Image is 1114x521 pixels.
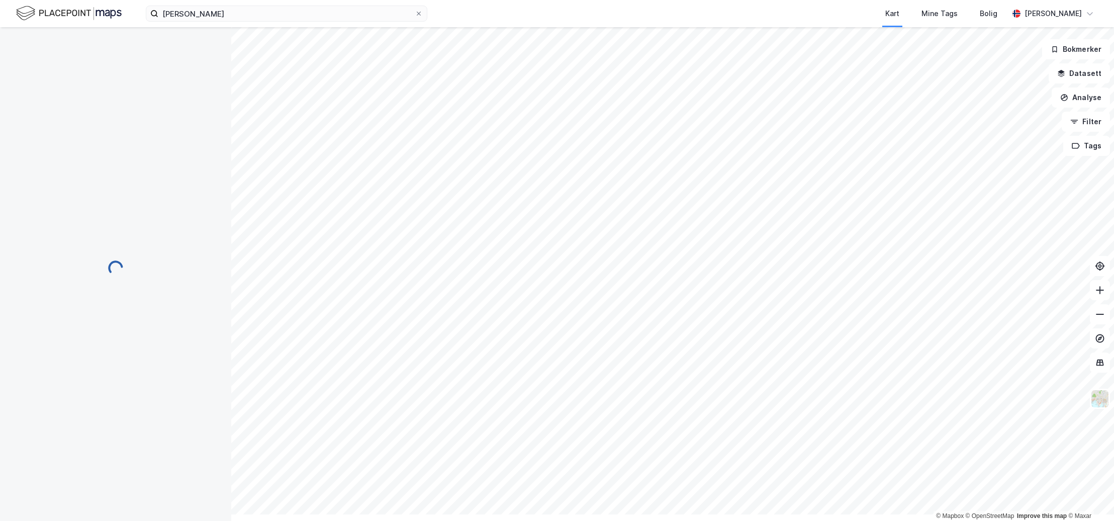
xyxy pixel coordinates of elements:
[108,260,124,276] img: spinner.a6d8c91a73a9ac5275cf975e30b51cfb.svg
[885,8,899,20] div: Kart
[158,6,415,21] input: Søk på adresse, matrikkel, gårdeiere, leietakere eller personer
[1090,389,1109,408] img: Z
[1062,112,1110,132] button: Filter
[1063,136,1110,156] button: Tags
[1042,39,1110,59] button: Bokmerker
[1025,8,1082,20] div: [PERSON_NAME]
[966,512,1014,519] a: OpenStreetMap
[1049,63,1110,83] button: Datasett
[980,8,997,20] div: Bolig
[1017,512,1067,519] a: Improve this map
[921,8,958,20] div: Mine Tags
[1052,88,1110,108] button: Analyse
[1064,473,1114,521] iframe: Chat Widget
[936,512,964,519] a: Mapbox
[16,5,122,22] img: logo.f888ab2527a4732fd821a326f86c7f29.svg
